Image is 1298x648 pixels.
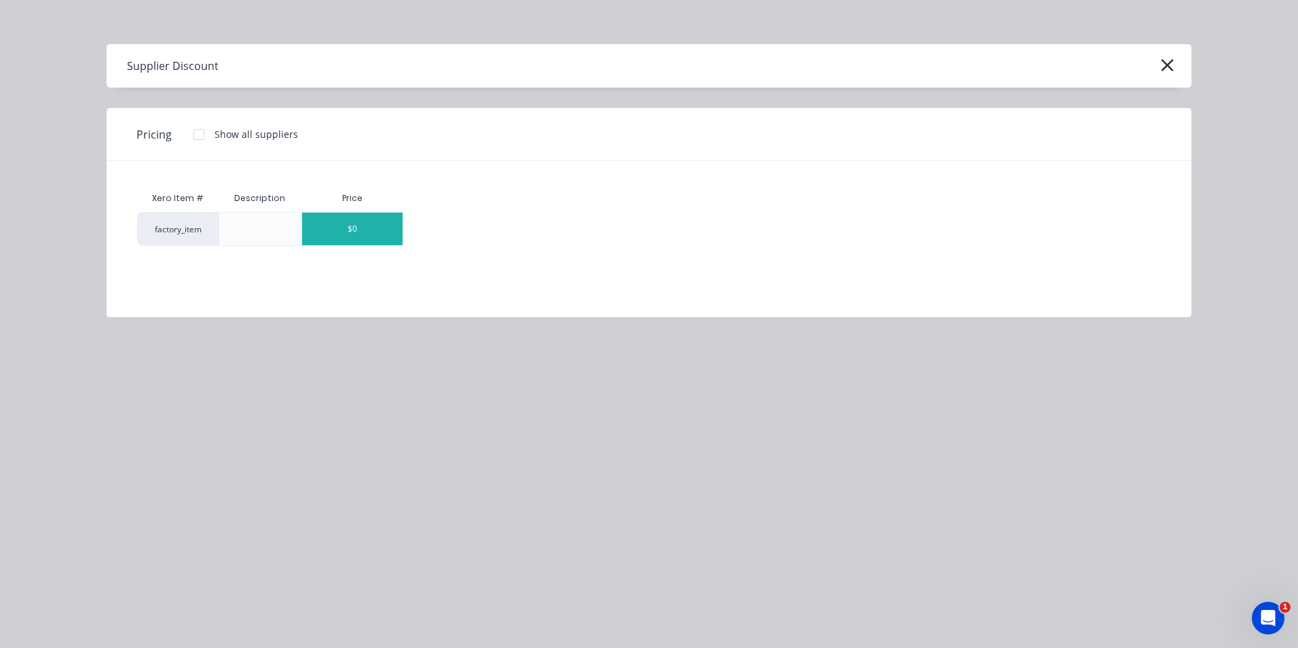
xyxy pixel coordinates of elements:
iframe: Intercom live chat [1252,602,1284,634]
div: $0 [302,213,403,245]
div: factory_item [137,212,219,246]
div: Supplier Discount [127,58,219,74]
span: Pricing [136,126,172,143]
div: Price [301,185,403,212]
div: Xero Item # [137,185,219,212]
div: Show all suppliers [215,127,298,141]
span: 1 [1280,602,1291,613]
div: Description [223,181,296,215]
